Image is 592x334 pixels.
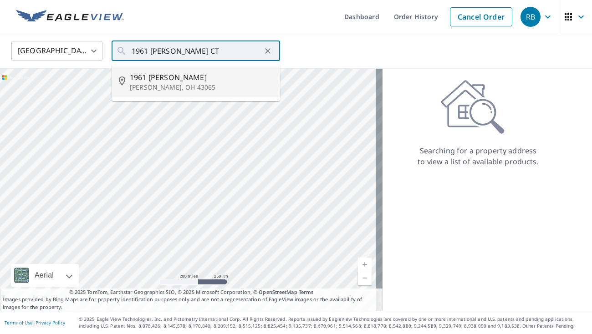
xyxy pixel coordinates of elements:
[11,38,102,64] div: [GEOGRAPHIC_DATA]
[259,288,297,295] a: OpenStreetMap
[130,83,273,92] p: [PERSON_NAME], OH 43065
[358,258,372,271] a: Current Level 5, Zoom In
[5,320,65,325] p: |
[79,316,587,329] p: © 2025 Eagle View Technologies, Inc. and Pictometry International Corp. All Rights Reserved. Repo...
[417,145,539,167] p: Searching for a property address to view a list of available products.
[521,7,541,27] div: RB
[11,264,79,287] div: Aerial
[299,288,314,295] a: Terms
[16,10,124,24] img: EV Logo
[261,45,274,57] button: Clear
[450,7,512,26] a: Cancel Order
[130,72,273,83] span: 1961 [PERSON_NAME]
[132,38,261,64] input: Search by address or latitude-longitude
[358,271,372,285] a: Current Level 5, Zoom Out
[5,319,33,326] a: Terms of Use
[32,264,56,287] div: Aerial
[36,319,65,326] a: Privacy Policy
[69,288,314,296] span: © 2025 TomTom, Earthstar Geographics SIO, © 2025 Microsoft Corporation, ©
